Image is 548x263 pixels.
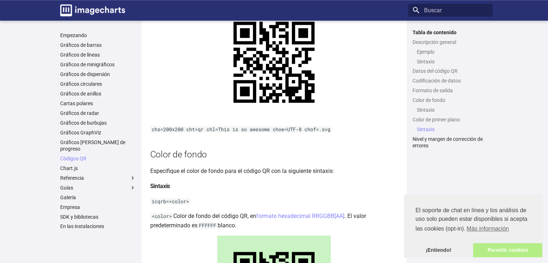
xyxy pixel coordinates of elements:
[60,61,136,68] a: Gráficos de minigráficos
[60,91,101,97] font: Gráficos de anillos
[60,233,136,239] a: Errores
[413,126,488,133] nav: Color de primer plano
[60,165,136,171] a: Chart.js
[60,52,136,58] a: Gráficos de líneas
[413,39,488,45] a: Descripción general
[404,195,542,257] div: consentimiento de cookies
[408,4,493,17] input: Buscar
[150,126,332,133] code: chs=200x200 cht=qr chl=This is so awesome choe=UTF-8 chof=.svg
[60,155,136,162] a: Códigos QR
[417,107,435,113] font: Sintaxis
[413,97,445,103] font: Color de fondo
[413,77,488,84] a: Codificación de datos
[417,58,488,65] a: Sintaxis
[173,213,256,219] font: Color de fondo del código QR, en
[60,71,110,77] font: Gráficos de dispersión
[150,168,334,174] font: Especifique el color de fondo para el código QR con la siguiente sintaxis:
[60,165,78,171] font: Chart.js
[413,39,456,45] font: Descripción general
[413,97,488,103] a: Color de fondo
[465,223,510,234] a: Obtenga más información sobre las cookies
[150,198,191,205] code: icqrb=<color>
[60,139,136,152] a: Gráficos [PERSON_NAME] de progreso
[60,223,136,229] a: En las instalaciones
[417,49,488,55] a: Ejemplo
[150,149,207,160] font: Color de fondo
[60,110,99,116] font: Gráficos de radar
[60,156,86,161] font: Códigos QR
[415,207,527,232] font: El soporte de chat en línea y los análisis de uso solo pueden estar disponibles si acepta las coo...
[60,4,125,16] img: logo
[218,222,236,229] font: blanco.
[60,42,136,48] a: Gráficos de barras
[217,5,331,119] img: cuadro
[417,59,435,64] font: Sintaxis
[60,42,102,48] font: Gráficos de barras
[426,247,451,253] font: ¡Entiendo!
[60,129,136,136] a: Gráficos GraphViz
[60,175,84,181] font: Referencia
[60,52,100,58] font: Gráficos de líneas
[473,243,542,258] a: permitir cookies
[417,107,488,113] a: Sintaxis
[60,204,136,210] a: Empresa
[150,213,173,219] code: <color>
[60,100,136,107] a: Cartas polares
[60,120,136,126] a: Gráficos de burbujas
[197,222,218,229] code: FFFFFF
[60,139,125,152] font: Gráficos [PERSON_NAME] de progreso
[60,204,80,210] font: Empresa
[60,101,93,106] font: Cartas polares
[413,88,453,93] font: Formato de salida
[413,117,460,122] font: Color de primer plano
[60,223,104,229] font: En las instalaciones
[60,71,136,77] a: Gráficos de dispersión
[60,185,73,191] font: Guías
[404,243,473,258] a: Descartar mensaje de cookies
[60,195,76,200] font: Galería
[60,110,136,116] a: Gráficos de radar
[60,90,136,97] a: Gráficos de anillos
[413,49,488,65] nav: Descripción general
[60,32,136,39] a: Empezando
[60,32,87,38] font: Empezando
[57,1,128,19] a: Documentación de gráficos de imágenes
[60,81,102,87] font: Gráficos circulares
[413,116,488,123] a: Color de primer plano
[417,126,435,132] font: Sintaxis
[413,68,488,74] a: Datos del código QR
[413,87,488,94] a: Formato de salida
[413,68,458,74] font: Datos del código QR
[417,126,488,133] a: Sintaxis
[60,130,101,135] font: Gráficos GraphViz
[413,136,488,149] a: Nivel y margen de corrección de errores
[60,214,98,220] font: SDK y bibliotecas
[150,213,366,229] font: . El valor predeterminado es
[487,247,528,253] font: Permitir cookies
[60,120,107,126] font: Gráficos de burbujas
[150,183,170,190] font: Sintaxis
[60,194,136,201] a: Galería
[60,81,136,87] a: Gráficos circulares
[60,214,136,220] a: SDK y bibliotecas
[467,226,509,232] font: Más información
[417,49,435,55] font: Ejemplo
[256,213,344,219] a: formato hexadecimal RRGGBB[AA]
[413,136,483,148] font: Nivel y margen de corrección de errores
[60,62,115,67] font: Gráficos de minigráficos
[408,29,493,149] nav: Tabla de contenido
[413,78,461,84] font: Codificación de datos
[413,30,456,35] font: Tabla de contenido
[413,107,488,113] nav: Color de fondo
